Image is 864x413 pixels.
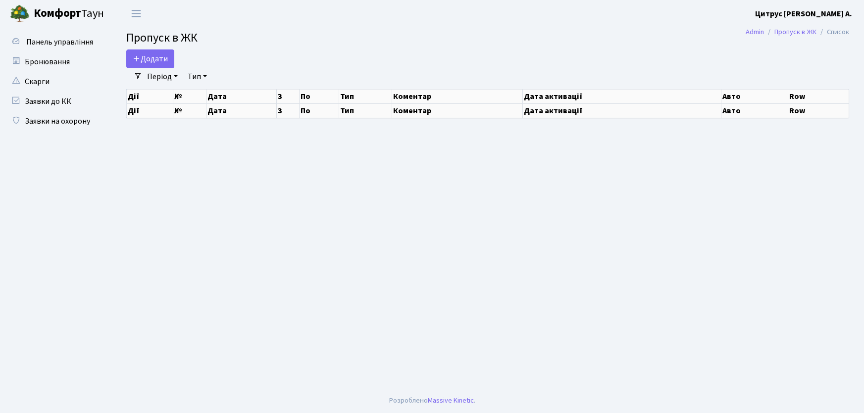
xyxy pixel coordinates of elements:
[5,72,104,92] a: Скарги
[34,5,81,21] b: Комфорт
[127,89,173,103] th: Дії
[746,27,764,37] a: Admin
[5,111,104,131] a: Заявки на охорону
[173,103,206,118] th: №
[299,103,339,118] th: По
[788,103,849,118] th: Row
[126,29,198,46] span: Пропуск в ЖК
[206,89,277,103] th: Дата
[277,103,299,118] th: З
[755,8,852,20] a: Цитрус [PERSON_NAME] А.
[392,89,523,103] th: Коментар
[731,22,864,43] nav: breadcrumb
[299,89,339,103] th: По
[26,37,93,47] span: Панель управління
[389,395,475,406] div: Розроблено .
[339,89,392,103] th: Тип
[5,92,104,111] a: Заявки до КК
[133,53,168,64] span: Додати
[721,103,788,118] th: Авто
[523,103,721,118] th: Дата активації
[206,103,277,118] th: Дата
[173,89,206,103] th: №
[5,32,104,52] a: Панель управління
[127,103,173,118] th: Дії
[774,27,816,37] a: Пропуск в ЖК
[392,103,523,118] th: Коментар
[428,395,474,406] a: Massive Kinetic
[184,68,211,85] a: Тип
[816,27,849,38] li: Список
[788,89,849,103] th: Row
[143,68,182,85] a: Період
[34,5,104,22] span: Таун
[721,89,788,103] th: Авто
[5,52,104,72] a: Бронювання
[755,8,852,19] b: Цитрус [PERSON_NAME] А.
[126,49,174,68] a: Додати
[10,4,30,24] img: logo.png
[124,5,149,22] button: Переключити навігацію
[523,89,721,103] th: Дата активації
[339,103,392,118] th: Тип
[277,89,299,103] th: З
